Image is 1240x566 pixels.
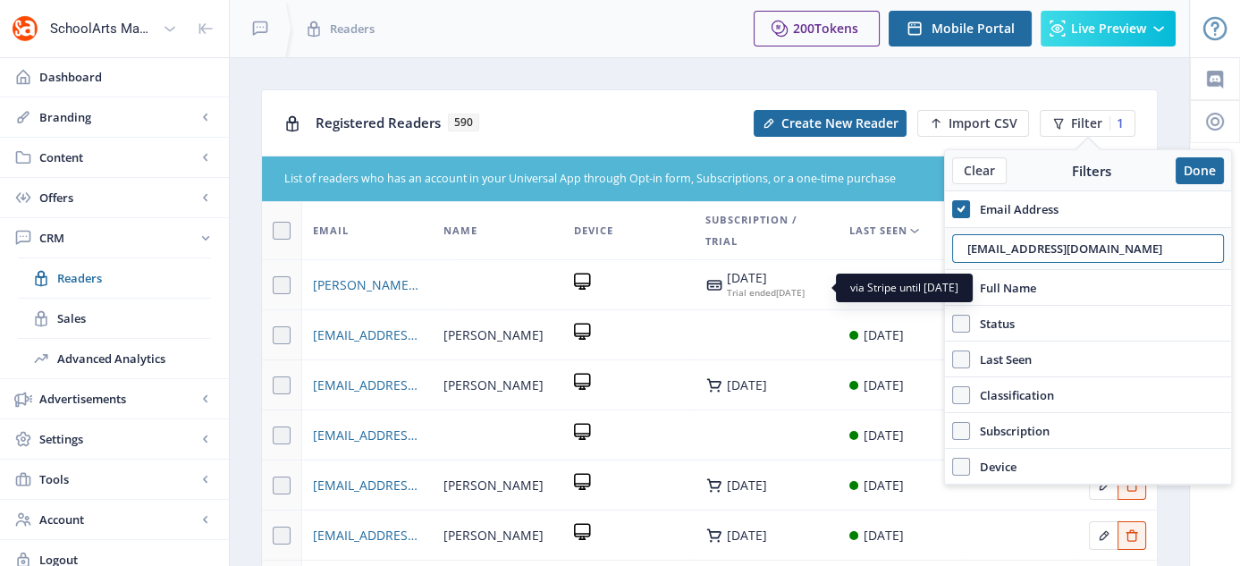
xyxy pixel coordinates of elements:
button: Filter1 [1040,110,1135,137]
button: Create New Reader [754,110,907,137]
div: [DATE] [864,475,904,496]
button: Live Preview [1041,11,1176,46]
a: Edit page [1089,525,1118,542]
span: Account [39,511,197,528]
span: Sales [57,309,211,327]
a: [PERSON_NAME][EMAIL_ADDRESS][PERSON_NAME][DOMAIN_NAME] [313,275,422,296]
div: [DATE] [727,378,767,393]
span: [PERSON_NAME] [443,375,544,396]
span: Readers [57,269,211,287]
span: Last Seen [970,349,1032,370]
span: Device [970,456,1016,477]
a: Sales [18,299,211,338]
span: Email [313,220,349,241]
span: Email Address [970,199,1059,220]
span: 590 [448,114,479,131]
img: properties.app_icon.png [11,14,39,43]
div: [DATE] [727,478,767,493]
a: [EMAIL_ADDRESS][DOMAIN_NAME] [313,475,422,496]
div: Filters [1007,162,1176,180]
span: [PERSON_NAME] [443,525,544,546]
span: [PERSON_NAME] [443,325,544,346]
div: [DATE] [864,525,904,546]
span: Name [443,220,477,241]
span: Filter [1071,116,1102,131]
div: [DATE] [727,271,805,285]
div: [DATE] [864,375,904,396]
span: CRM [39,229,197,247]
button: Done [1176,157,1224,184]
span: Device [574,220,613,241]
span: Subscription / Trial [705,209,828,252]
div: [DATE] [727,285,805,300]
div: [DATE] [864,425,904,446]
span: Full Name [970,277,1036,299]
div: 1 [1109,116,1124,131]
a: New page [743,110,907,137]
span: Import CSV [949,116,1017,131]
a: [EMAIL_ADDRESS][DOMAIN_NAME] [313,425,422,446]
span: Trial ended [727,286,776,299]
span: Mobile Portal [932,21,1015,36]
button: 200Tokens [754,11,880,46]
span: Last Seen [849,220,907,241]
button: Clear [952,157,1007,184]
a: Edit page [1118,475,1146,492]
div: [DATE] [864,325,904,346]
span: Advertisements [39,390,197,408]
span: Status [970,313,1015,334]
span: Dashboard [39,68,215,86]
span: via Stripe until [DATE] [850,281,958,295]
a: Readers [18,258,211,298]
span: Classification [970,384,1054,406]
span: Create New Reader [781,116,898,131]
a: New page [907,110,1029,137]
a: [EMAIL_ADDRESS][DOMAIN_NAME] [313,525,422,546]
div: [DATE] [727,528,767,543]
a: Edit page [1118,525,1146,542]
span: Registered Readers [316,114,441,131]
div: SchoolArts Magazine [50,9,156,48]
button: Import CSV [917,110,1029,137]
div: List of readers who has an account in your Universal App through Opt-in form, Subscriptions, or a... [284,171,1028,188]
a: Advanced Analytics [18,339,211,378]
a: [EMAIL_ADDRESS][DOMAIN_NAME] [313,375,422,396]
span: Settings [39,430,197,448]
span: Branding [39,108,197,126]
span: Readers [330,20,375,38]
span: Advanced Analytics [57,350,211,367]
span: Tokens [814,20,858,37]
button: Mobile Portal [889,11,1032,46]
span: Live Preview [1071,21,1146,36]
span: Content [39,148,197,166]
span: Offers [39,189,197,207]
span: Subscription [970,420,1050,442]
span: Tools [39,470,197,488]
a: [EMAIL_ADDRESS][DOMAIN_NAME] [313,325,422,346]
a: Edit page [1089,475,1118,492]
span: [PERSON_NAME] [443,475,544,496]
